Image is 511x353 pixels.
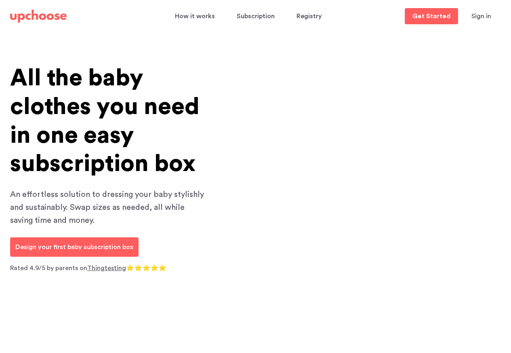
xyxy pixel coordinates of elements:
[237,8,275,24] span: Subscription
[237,8,277,24] a: Subscription
[175,8,215,24] span: How it works
[126,265,166,271] span: ⭐⭐⭐⭐⭐
[405,8,458,24] a: Get Started
[471,13,491,19] span: Sign in
[175,8,217,24] a: How it works
[297,8,322,24] span: Registry
[10,237,139,257] a: Design your first baby subscription box
[10,8,67,25] a: UpChoose
[15,242,133,252] p: Design your first baby subscription box
[461,8,501,24] button: Sign in
[297,8,324,24] a: Registry
[10,66,200,175] span: All the baby clothes you need in one easy subscription box
[10,188,204,227] p: An effortless solution to dressing your baby stylishly and sustainably. Swap sizes as needed, all...
[10,265,87,271] span: Rated 4.9/5 by parents on
[87,265,126,271] a: Thingtesting
[10,10,67,23] img: UpChoose
[412,13,450,19] p: Get Started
